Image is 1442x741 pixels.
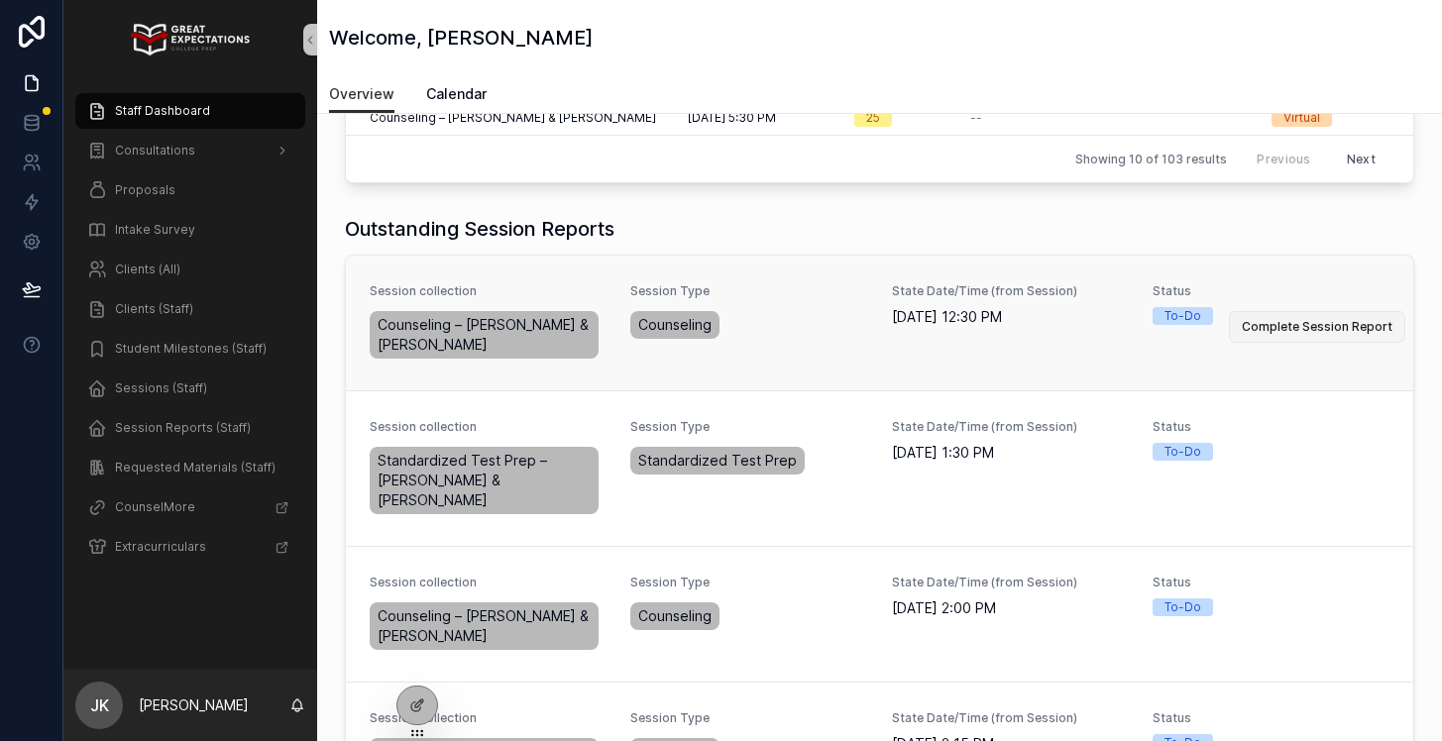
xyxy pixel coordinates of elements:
span: State Date/Time (from Session) [892,419,1129,435]
div: To-Do [1165,598,1201,616]
span: Overview [329,84,394,104]
span: Consultations [115,143,195,159]
span: Session collection [370,575,607,590]
span: Session Type [630,575,867,590]
span: Student Milestones (Staff) [115,341,267,357]
a: Intake Survey [75,212,305,248]
span: Session collection [370,710,607,726]
span: Proposals [115,182,175,198]
span: Session Type [630,710,867,726]
div: Virtual [1283,109,1320,127]
span: Extracurriculars [115,539,206,555]
a: Student Milestones (Staff) [75,331,305,367]
a: Extracurriculars [75,529,305,565]
a: Overview [329,76,394,114]
span: Counseling [638,606,712,626]
a: Proposals [75,172,305,208]
a: Session Reports (Staff) [75,410,305,446]
span: Status [1153,283,1389,299]
span: Showing 10 of 103 results [1075,152,1227,167]
span: Clients (All) [115,262,180,277]
span: Intake Survey [115,222,195,238]
a: Staff Dashboard [75,93,305,129]
span: Counseling – [PERSON_NAME] & [PERSON_NAME] [378,315,591,355]
img: App logo [131,24,249,55]
span: [DATE] 1:30 PM [892,443,1129,463]
span: Requested Materials (Staff) [115,460,276,476]
span: Session Type [630,419,867,435]
h1: Outstanding Session Reports [345,215,614,243]
span: Calendar [426,84,487,104]
a: Sessions (Staff) [75,370,305,406]
span: Session Type [630,283,867,299]
h1: Welcome, [PERSON_NAME] [329,24,593,52]
span: Complete Session Report [1242,319,1392,335]
span: Sessions (Staff) [115,380,207,396]
span: Standardized Test Prep – [PERSON_NAME] & [PERSON_NAME] [378,451,591,510]
span: Clients (Staff) [115,301,193,317]
a: Consultations [75,133,305,168]
span: Standardized Test Prep [638,451,797,471]
a: Requested Materials (Staff) [75,450,305,485]
span: [DATE] 5:30 PM [688,110,776,126]
div: 25 [866,109,880,127]
span: State Date/Time (from Session) [892,283,1129,299]
span: Staff Dashboard [115,103,210,119]
span: Session collection [370,419,607,435]
span: Session collection [370,283,607,299]
span: [DATE] 12:30 PM [892,307,1129,327]
div: scrollable content [63,79,317,590]
span: Status [1153,575,1389,590]
a: Clients (Staff) [75,291,305,327]
a: Clients (All) [75,252,305,287]
span: CounselMore [115,499,195,515]
span: [DATE] 2:00 PM [892,598,1129,618]
span: State Date/Time (from Session) [892,710,1129,726]
a: CounselMore [75,489,305,525]
span: State Date/Time (from Session) [892,575,1129,590]
span: Status [1153,710,1389,726]
span: Counseling – [PERSON_NAME] & [PERSON_NAME] [370,110,656,126]
span: Session Reports (Staff) [115,420,251,436]
button: Complete Session Report [1229,311,1405,343]
span: Counseling – [PERSON_NAME] & [PERSON_NAME] [378,606,591,646]
span: -- [970,110,982,126]
p: [PERSON_NAME] [139,695,249,715]
span: JK [90,693,109,717]
a: Calendar [426,76,487,116]
button: Next [1333,144,1389,174]
div: To-Do [1165,443,1201,461]
div: To-Do [1165,307,1201,325]
span: Counseling [638,315,712,335]
span: Status [1153,419,1389,435]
